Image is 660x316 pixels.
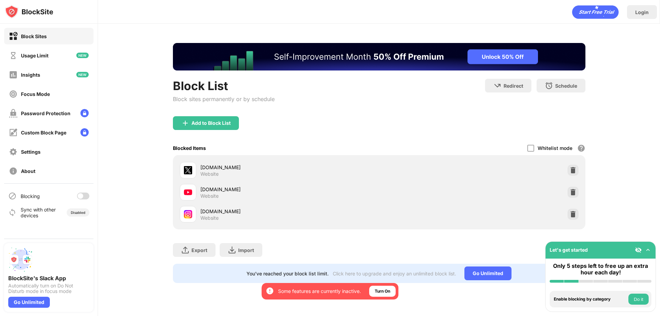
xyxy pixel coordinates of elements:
[5,5,53,19] img: logo-blocksite.svg
[200,215,219,221] div: Website
[9,51,18,60] img: time-usage-off.svg
[9,109,18,118] img: password-protection-off.svg
[191,120,231,126] div: Add to Block List
[278,288,361,295] div: Some features are currently inactive.
[21,207,56,218] div: Sync with other devices
[266,287,274,295] img: error-circle-white.svg
[76,72,89,77] img: new-icon.svg
[71,210,85,215] div: Disabled
[191,247,207,253] div: Export
[538,145,572,151] div: Whitelist mode
[8,208,16,217] img: sync-icon.svg
[184,210,192,218] img: favicons
[550,247,588,253] div: Let's get started
[635,247,642,253] img: eye-not-visible.svg
[333,271,456,276] div: Click here to upgrade and enjoy an unlimited block list.
[173,79,275,93] div: Block List
[200,193,219,199] div: Website
[550,263,651,276] div: Only 5 steps left to free up an extra hour each day!
[173,96,275,102] div: Block sites permanently or by schedule
[21,53,48,58] div: Usage Limit
[21,110,70,116] div: Password Protection
[628,294,649,305] button: Do it
[80,128,89,137] img: lock-menu.svg
[8,283,89,294] div: Automatically turn on Do Not Disturb mode in focus mode
[504,83,523,89] div: Redirect
[9,32,18,41] img: block-on.svg
[635,9,649,15] div: Login
[200,164,379,171] div: [DOMAIN_NAME]
[200,171,219,177] div: Website
[173,145,206,151] div: Blocked Items
[9,70,18,79] img: insights-off.svg
[200,208,379,215] div: [DOMAIN_NAME]
[184,166,192,174] img: favicons
[76,53,89,58] img: new-icon.svg
[246,271,329,276] div: You’ve reached your block list limit.
[173,43,585,70] iframe: Banner
[21,33,47,39] div: Block Sites
[9,148,18,156] img: settings-off.svg
[8,275,89,282] div: BlockSite's Slack App
[8,247,33,272] img: push-slack.svg
[8,192,16,200] img: blocking-icon.svg
[9,90,18,98] img: focus-off.svg
[21,193,40,199] div: Blocking
[375,288,390,295] div: Turn On
[555,83,577,89] div: Schedule
[21,72,40,78] div: Insights
[572,5,619,19] div: animation
[464,266,511,280] div: Go Unlimited
[21,168,35,174] div: About
[238,247,254,253] div: Import
[184,188,192,196] img: favicons
[80,109,89,117] img: lock-menu.svg
[8,297,50,308] div: Go Unlimited
[554,297,627,302] div: Enable blocking by category
[21,130,66,135] div: Custom Block Page
[9,167,18,175] img: about-off.svg
[200,186,379,193] div: [DOMAIN_NAME]
[645,247,651,253] img: omni-setup-toggle.svg
[21,91,50,97] div: Focus Mode
[9,128,18,137] img: customize-block-page-off.svg
[21,149,41,155] div: Settings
